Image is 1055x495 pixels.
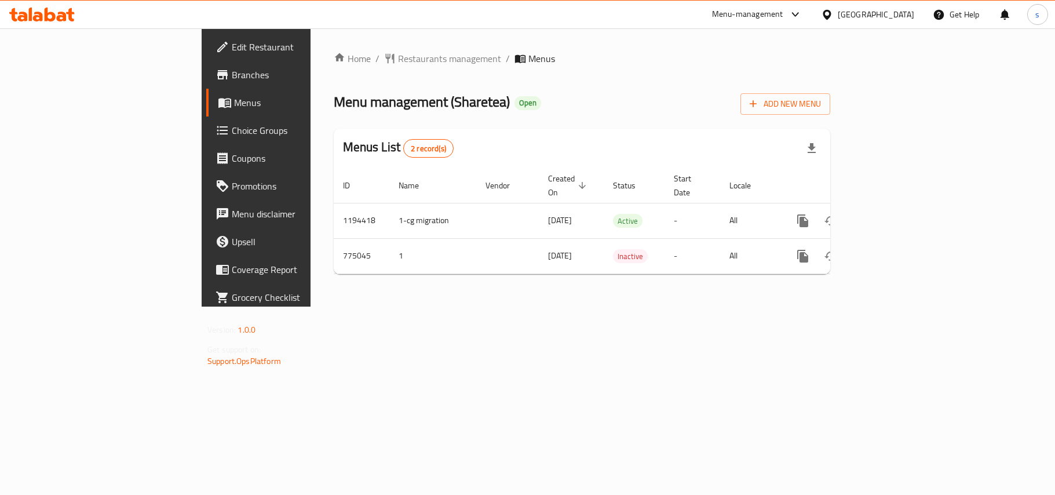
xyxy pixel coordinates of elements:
[206,283,378,311] a: Grocery Checklist
[206,172,378,200] a: Promotions
[232,179,368,193] span: Promotions
[232,263,368,276] span: Coverage Report
[206,33,378,61] a: Edit Restaurant
[206,228,378,256] a: Upsell
[817,207,845,235] button: Change Status
[399,179,434,192] span: Name
[398,52,501,65] span: Restaurants management
[207,354,281,369] a: Support.OpsPlatform
[548,213,572,228] span: [DATE]
[343,139,454,158] h2: Menus List
[613,250,648,263] span: Inactive
[506,52,510,65] li: /
[206,256,378,283] a: Coverage Report
[674,172,706,199] span: Start Date
[334,52,830,65] nav: breadcrumb
[789,242,817,270] button: more
[206,61,378,89] a: Branches
[838,8,914,21] div: [GEOGRAPHIC_DATA]
[389,203,476,238] td: 1-cg migration
[514,96,541,110] div: Open
[232,151,368,165] span: Coupons
[665,203,720,238] td: -
[780,168,910,203] th: Actions
[232,68,368,82] span: Branches
[207,342,261,357] span: Get support on:
[232,40,368,54] span: Edit Restaurant
[403,139,454,158] div: Total records count
[334,168,910,274] table: enhanced table
[798,134,826,162] div: Export file
[404,143,453,154] span: 2 record(s)
[548,172,590,199] span: Created On
[613,249,648,263] div: Inactive
[207,322,236,337] span: Version:
[206,117,378,144] a: Choice Groups
[232,207,368,221] span: Menu disclaimer
[384,52,501,65] a: Restaurants management
[389,238,476,274] td: 1
[729,179,766,192] span: Locale
[514,98,541,108] span: Open
[485,179,525,192] span: Vendor
[206,89,378,117] a: Menus
[528,52,555,65] span: Menus
[334,89,510,115] span: Menu management ( Sharetea )
[343,179,365,192] span: ID
[232,123,368,137] span: Choice Groups
[1035,8,1039,21] span: s
[665,238,720,274] td: -
[206,200,378,228] a: Menu disclaimer
[613,214,643,228] span: Active
[206,144,378,172] a: Coupons
[238,322,255,337] span: 1.0.0
[234,96,368,110] span: Menus
[817,242,845,270] button: Change Status
[712,8,783,21] div: Menu-management
[740,93,830,115] button: Add New Menu
[720,238,780,274] td: All
[232,235,368,249] span: Upsell
[720,203,780,238] td: All
[548,248,572,263] span: [DATE]
[750,97,821,111] span: Add New Menu
[613,179,651,192] span: Status
[232,290,368,304] span: Grocery Checklist
[789,207,817,235] button: more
